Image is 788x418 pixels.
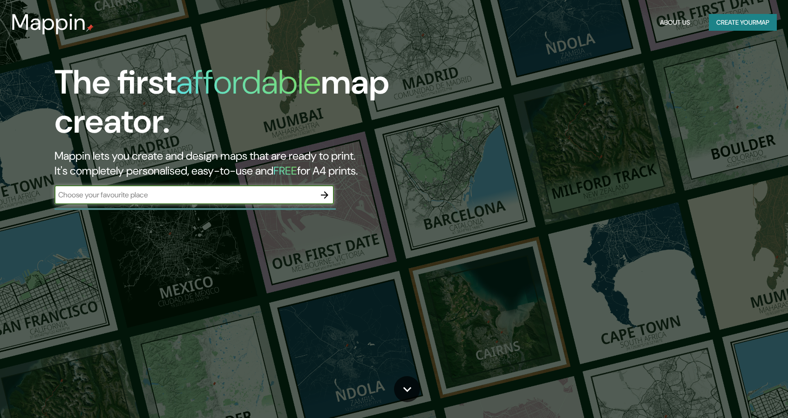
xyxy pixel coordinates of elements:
h5: FREE [273,163,297,178]
img: mappin-pin [86,24,94,32]
h3: Mappin [11,9,86,35]
h1: affordable [176,61,321,104]
input: Choose your favourite place [54,189,315,200]
h1: The first map creator. [54,63,448,148]
h2: Mappin lets you create and design maps that are ready to print. It's completely personalised, eas... [54,148,448,178]
button: About Us [656,14,694,31]
button: Create yourmap [709,14,777,31]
